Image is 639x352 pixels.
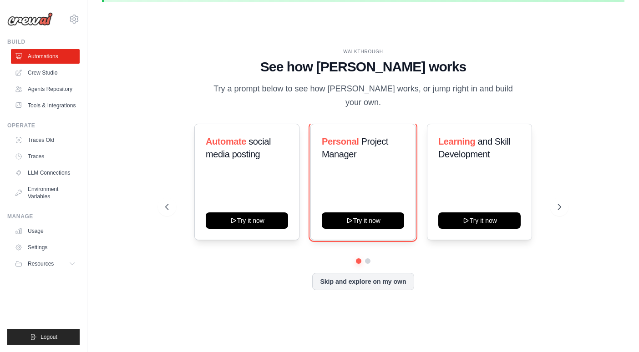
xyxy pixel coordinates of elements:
div: Widget de chat [593,308,639,352]
span: Personal [322,136,359,146]
button: Try it now [206,212,288,229]
a: Tools & Integrations [11,98,80,113]
a: Settings [11,240,80,255]
span: Learning [438,136,475,146]
a: Traces [11,149,80,164]
span: social media posting [206,136,271,159]
a: Automations [11,49,80,64]
iframe: Chat Widget [593,308,639,352]
a: LLM Connections [11,166,80,180]
div: WALKTHROUGH [165,48,561,55]
div: Manage [7,213,80,220]
button: Skip and explore on my own [312,273,414,290]
h1: See how [PERSON_NAME] works [165,59,561,75]
a: Traces Old [11,133,80,147]
p: Try a prompt below to see how [PERSON_NAME] works, or jump right in and build your own. [210,82,516,109]
div: Operate [7,122,80,129]
a: Crew Studio [11,65,80,80]
button: Logout [7,329,80,345]
span: Automate [206,136,246,146]
span: Logout [41,333,57,341]
a: Agents Repository [11,82,80,96]
img: Logo [7,12,53,26]
a: Usage [11,224,80,238]
span: Resources [28,260,54,267]
button: Try it now [322,212,404,229]
div: Build [7,38,80,45]
button: Resources [11,256,80,271]
span: and Skill Development [438,136,510,159]
span: Project Manager [322,136,388,159]
a: Environment Variables [11,182,80,204]
button: Try it now [438,212,521,229]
